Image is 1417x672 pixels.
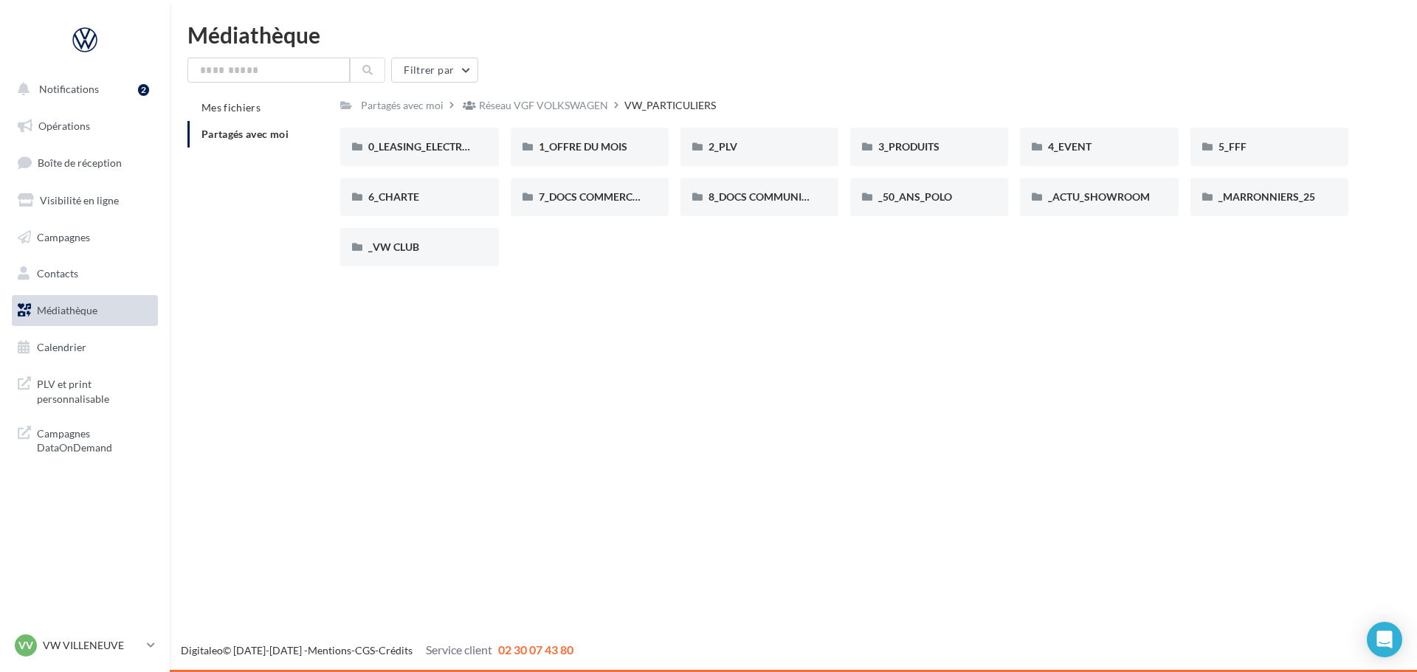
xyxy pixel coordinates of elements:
button: Notifications 2 [9,74,155,105]
a: CGS [355,644,375,657]
span: Boîte de réception [38,156,122,169]
a: Opérations [9,111,161,142]
span: _MARRONNIERS_25 [1218,190,1315,203]
a: Médiathèque [9,295,161,326]
a: Visibilité en ligne [9,185,161,216]
a: Digitaleo [181,644,223,657]
div: Partagés avec moi [361,98,444,113]
span: 0_LEASING_ELECTRIQUE [368,140,486,153]
span: Campagnes [37,230,90,243]
span: Partagés avec moi [201,128,289,140]
span: 6_CHARTE [368,190,419,203]
a: Campagnes [9,222,161,253]
span: Calendrier [37,341,86,353]
span: _VW CLUB [368,240,419,253]
span: Notifications [39,83,99,95]
span: 2_PLV [708,140,737,153]
div: VW_PARTICULIERS [624,98,716,113]
div: Médiathèque [187,24,1399,46]
span: Mes fichiers [201,101,261,114]
div: 2 [138,84,149,96]
span: _50_ANS_POLO [878,190,952,203]
a: PLV et print personnalisable [9,368,161,412]
a: Calendrier [9,332,161,363]
span: Campagnes DataOnDemand [37,423,152,455]
span: Opérations [38,119,90,132]
span: 3_PRODUITS [878,140,940,153]
span: PLV et print personnalisable [37,374,152,406]
span: 1_OFFRE DU MOIS [539,140,627,153]
span: 4_EVENT [1048,140,1092,153]
a: VV VW VILLENEUVE [12,631,158,659]
span: Contacts [37,267,78,280]
span: Service client [426,642,492,657]
span: 5_FFF [1218,140,1247,153]
a: Crédits [379,644,413,657]
span: 8_DOCS COMMUNICATION [708,190,840,203]
a: Boîte de réception [9,147,161,179]
span: © [DATE]-[DATE] - - - [181,644,573,657]
span: _ACTU_SHOWROOM [1048,190,1150,203]
a: Mentions [308,644,351,657]
span: VV [18,638,33,653]
span: 02 30 07 43 80 [498,642,573,657]
div: Réseau VGF VOLKSWAGEN [479,98,608,113]
span: Médiathèque [37,304,97,316]
span: Visibilité en ligne [40,194,119,207]
p: VW VILLENEUVE [43,638,141,653]
a: Contacts [9,258,161,289]
div: Open Intercom Messenger [1367,622,1402,657]
span: 7_DOCS COMMERCIAUX [539,190,658,203]
a: Campagnes DataOnDemand [9,418,161,461]
button: Filtrer par [391,58,478,83]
